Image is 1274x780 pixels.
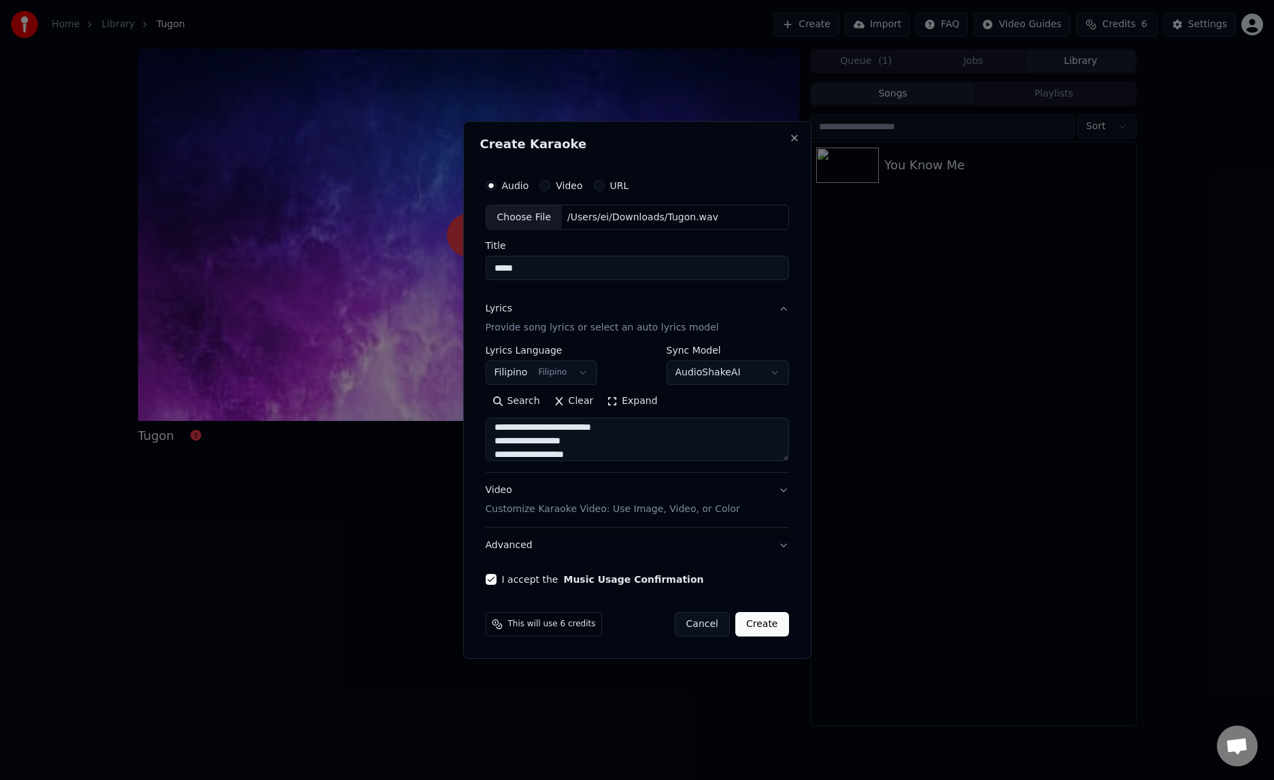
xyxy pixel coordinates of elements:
[486,292,789,346] button: LyricsProvide song lyrics or select an auto lyrics model
[562,211,724,224] div: /Users/ei/Downloads/Tugon.wav
[486,346,598,356] label: Lyrics Language
[675,612,730,637] button: Cancel
[480,138,794,150] h2: Create Karaoke
[486,241,789,251] label: Title
[486,528,789,563] button: Advanced
[547,391,601,413] button: Clear
[486,346,789,473] div: LyricsProvide song lyrics or select an auto lyrics model
[556,181,582,190] label: Video
[667,346,789,356] label: Sync Model
[610,181,629,190] label: URL
[563,575,703,584] button: I accept the
[486,322,719,335] p: Provide song lyrics or select an auto lyrics model
[502,575,704,584] label: I accept the
[600,391,664,413] button: Expand
[486,484,740,517] div: Video
[508,619,596,630] span: This will use 6 credits
[502,181,529,190] label: Audio
[486,303,512,316] div: Lyrics
[735,612,789,637] button: Create
[486,205,563,230] div: Choose File
[486,503,740,516] p: Customize Karaoke Video: Use Image, Video, or Color
[486,473,789,528] button: VideoCustomize Karaoke Video: Use Image, Video, or Color
[486,391,547,413] button: Search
